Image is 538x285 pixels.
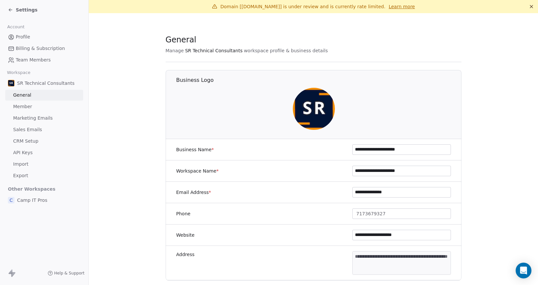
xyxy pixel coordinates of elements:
[48,271,84,276] a: Help & Support
[8,80,14,86] img: SR%20Tech%20Consultants%20icon%2080x80.png
[4,68,33,78] span: Workspace
[176,168,219,174] label: Workspace Name
[5,136,83,147] a: CRM Setup
[292,88,335,130] img: SR%20Tech%20Consultants%20icon%2080x80.png
[5,184,58,194] span: Other Workspaces
[13,103,32,110] span: Member
[13,161,28,168] span: Import
[5,43,83,54] a: Billing & Subscription
[5,113,83,124] a: Marketing Emails
[185,47,243,54] span: SR Technical Consultants
[221,4,386,9] span: Domain [[DOMAIN_NAME]] is under review and is currently rate limited.
[17,197,47,203] span: Camp IT Pros
[13,172,28,179] span: Export
[516,263,531,278] div: Open Intercom Messenger
[166,35,197,45] span: General
[5,159,83,170] a: Import
[13,126,42,133] span: Sales Emails
[176,146,214,153] label: Business Name
[176,189,211,196] label: Email Address
[16,57,51,63] span: Team Members
[5,32,83,42] a: Profile
[8,197,14,203] span: C
[176,251,195,258] label: Address
[8,7,37,13] a: Settings
[17,80,75,86] span: SR Technical Consultants
[16,45,65,52] span: Billing & Subscription
[244,47,328,54] span: workspace profile & business details
[352,208,451,219] button: 7173679327
[389,3,415,10] a: Learn more
[166,47,184,54] span: Manage
[5,124,83,135] a: Sales Emails
[176,232,195,238] label: Website
[13,92,31,99] span: General
[5,90,83,101] a: General
[4,22,27,32] span: Account
[16,7,37,13] span: Settings
[16,34,30,40] span: Profile
[176,210,190,217] label: Phone
[13,149,33,156] span: API Keys
[5,55,83,65] a: Team Members
[356,210,386,217] span: 7173679327
[5,101,83,112] a: Member
[54,271,84,276] span: Help & Support
[13,138,38,145] span: CRM Setup
[13,115,53,122] span: Marketing Emails
[5,170,83,181] a: Export
[176,77,462,84] h1: Business Logo
[5,147,83,158] a: API Keys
